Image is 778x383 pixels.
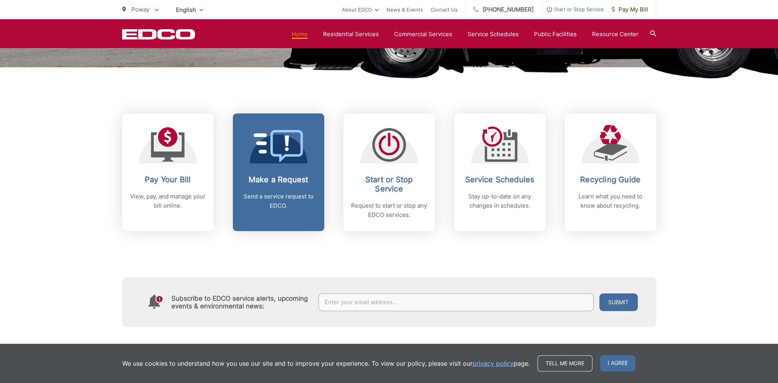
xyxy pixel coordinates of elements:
[292,30,308,39] a: Home
[130,192,206,210] p: View, pay, and manage your bill online.
[572,192,649,210] p: Learn what you need to know about recycling.
[122,29,195,40] a: EDCD logo. Return to the homepage.
[131,6,149,13] span: Poway
[130,175,206,184] h2: Pay Your Bill
[565,113,656,231] a: Recycling Guide Learn what you need to know about recycling.
[592,30,639,39] a: Resource Center
[473,359,514,368] a: privacy policy
[462,175,538,184] h2: Service Schedules
[323,30,379,39] a: Residential Services
[394,30,452,39] a: Commercial Services
[241,175,317,184] h2: Make a Request
[534,30,577,39] a: Public Facilities
[171,295,311,310] h4: Subscribe to EDCO service alerts, upcoming events & environmental news:
[241,192,317,210] p: Send a service request to EDCO.
[462,192,538,210] p: Stay up-to-date on any changes in schedules.
[468,30,519,39] a: Service Schedules
[387,5,423,14] a: News & Events
[537,355,592,371] a: Tell me more
[600,355,635,371] span: I agree
[342,5,379,14] a: About EDCO
[612,5,648,14] span: Pay My Bill
[351,175,427,193] h2: Start or Stop Service
[572,175,649,184] h2: Recycling Guide
[431,5,458,14] a: Contact Us
[318,293,594,311] input: Enter your email address...
[351,201,427,220] p: Request to start or stop any EDCO services.
[599,293,638,311] button: Submit
[122,359,530,368] p: We use cookies to understand how you use our site and to improve your experience. To view our pol...
[454,113,546,231] a: Service Schedules Stay up-to-date on any changes in schedules.
[233,113,324,231] a: Make a Request Send a service request to EDCO.
[170,3,209,17] span: English
[122,113,214,231] a: Pay Your Bill View, pay, and manage your bill online.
